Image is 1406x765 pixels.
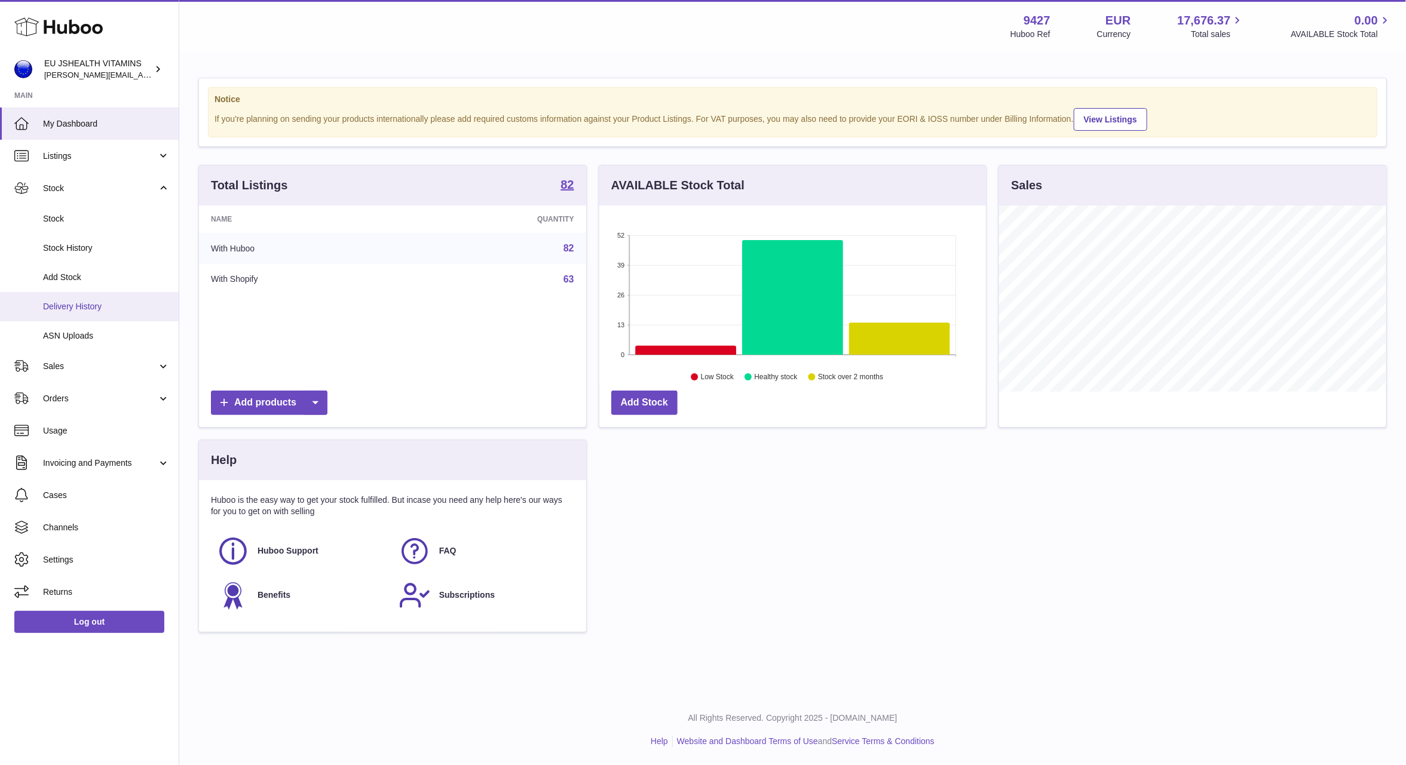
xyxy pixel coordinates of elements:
[651,736,668,746] a: Help
[189,712,1396,724] p: All Rights Reserved. Copyright 2025 - [DOMAIN_NAME]
[617,321,624,328] text: 13
[211,391,327,415] a: Add products
[1355,13,1378,29] span: 0.00
[399,579,568,612] a: Subscriptions
[211,494,574,517] p: Huboo is the easy way to get your stock fulfilled. But incase you need any help here's our ways f...
[14,60,32,78] img: laura@jessicasepel.com
[43,118,170,130] span: My Dashboard
[701,373,734,382] text: Low Stock
[1024,13,1050,29] strong: 9427
[560,179,574,193] a: 82
[199,233,408,264] td: With Huboo
[439,589,495,601] span: Subscriptions
[215,94,1371,105] strong: Notice
[439,545,457,557] span: FAQ
[1074,108,1147,131] a: View Listings
[818,373,883,382] text: Stock over 2 months
[43,301,170,312] span: Delivery History
[621,351,624,358] text: 0
[43,393,157,404] span: Orders
[44,58,152,81] div: EU JSHEALTH VITAMINS
[199,205,408,233] th: Name
[408,205,586,233] th: Quantity
[258,545,318,557] span: Huboo Support
[43,183,157,194] span: Stock
[617,262,624,269] text: 39
[14,611,164,632] a: Log out
[1097,29,1131,40] div: Currency
[1177,13,1244,40] a: 17,676.37 Total sales
[44,70,240,79] span: [PERSON_NAME][EMAIL_ADDRESS][DOMAIN_NAME]
[211,452,237,468] h3: Help
[617,291,624,299] text: 26
[1291,29,1392,40] span: AVAILABLE Stock Total
[399,535,568,567] a: FAQ
[611,177,745,193] h3: AVAILABLE Stock Total
[563,274,574,284] a: 63
[43,150,157,162] span: Listings
[563,243,574,253] a: 82
[217,535,387,567] a: Huboo Support
[1191,29,1244,40] span: Total sales
[211,177,288,193] h3: Total Listings
[673,736,935,747] li: and
[217,579,387,612] a: Benefits
[43,554,170,566] span: Settings
[258,589,290,601] span: Benefits
[215,106,1371,131] div: If you're planning on sending your products internationally please add required customs informati...
[1010,29,1050,40] div: Huboo Ref
[677,736,818,746] a: Website and Dashboard Terms of Use
[43,522,170,533] span: Channels
[43,586,170,598] span: Returns
[199,264,408,295] td: With Shopify
[611,391,678,415] a: Add Stock
[754,373,798,382] text: Healthy stock
[43,425,170,437] span: Usage
[560,179,574,191] strong: 82
[43,272,170,283] span: Add Stock
[832,736,935,746] a: Service Terms & Conditions
[1105,13,1131,29] strong: EUR
[43,242,170,254] span: Stock History
[43,330,170,342] span: ASN Uploads
[43,361,157,372] span: Sales
[1011,177,1042,193] h3: Sales
[43,213,170,225] span: Stock
[43,457,157,469] span: Invoicing and Payments
[1177,13,1230,29] span: 17,676.37
[43,490,170,501] span: Cases
[1291,13,1392,40] a: 0.00 AVAILABLE Stock Total
[617,232,624,239] text: 52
